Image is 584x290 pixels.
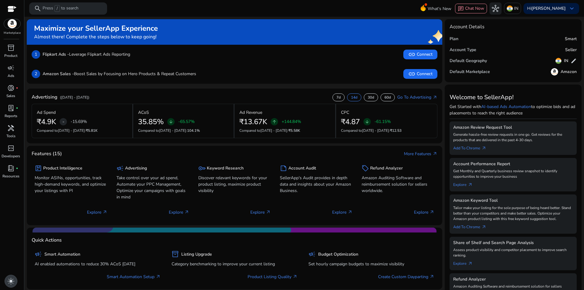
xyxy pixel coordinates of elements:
[116,175,189,200] p: Take control over your ad spend, Automate your PPC Management, Optimize your campaigns with goals...
[282,120,301,124] p: +144.84%
[250,209,271,215] p: Explore
[453,277,573,282] h5: Refund Analyzer
[507,5,513,12] img: in.svg
[568,5,575,12] span: keyboard_arrow_down
[453,258,478,267] a: Explorearrow_outward
[453,205,573,222] p: Tailor make your listing for the sole purpose of being heard better. Stand better than your compe...
[341,128,433,133] p: Compared to :
[433,95,437,100] span: arrow_outward
[318,252,358,257] h5: Budget Optimization
[564,58,568,64] h5: IN
[43,166,82,171] h5: Product Intelligence
[428,3,451,14] span: What's New
[44,252,80,257] h5: Smart Automation
[32,151,62,157] h4: Features (15)
[34,34,158,40] h4: Almost there! Complete the steps below to keep going!
[138,128,229,133] p: Compared to :
[374,120,391,124] p: -61.15%
[87,209,107,215] p: Explore
[239,128,330,133] p: Compared to :
[4,31,21,35] p: Marketplace
[365,119,370,124] span: arrow_downward
[181,252,212,257] h5: Listing Upgrade
[362,165,369,172] span: sell
[453,198,573,203] h5: Amazon Keyword Tool
[332,209,353,215] p: Explore
[565,37,577,42] h5: Smart
[2,173,19,179] p: Resources
[468,182,473,187] span: arrow_outward
[37,128,127,133] p: Compared to :
[390,128,401,133] span: ₹12.53
[4,19,20,28] img: amazon.svg
[527,6,566,11] p: Hi
[481,225,486,229] span: arrow_outward
[492,5,499,12] span: hub
[280,165,287,172] span: summarize
[32,237,62,243] h4: Quick Actions
[561,69,577,75] h5: Amazon
[107,274,161,280] a: Smart Automation Setup
[7,84,15,92] span: donut_small
[5,113,17,119] p: Reports
[260,128,287,133] span: [DATE] - [DATE]
[288,166,316,171] h5: Account Audit
[571,58,577,64] span: edit
[433,151,437,156] span: arrow_outward
[370,166,403,171] h5: Refund Analyzer
[308,250,316,258] span: campaign
[481,104,531,110] a: AI-based Ads Automation
[453,179,478,188] a: Explorearrow_outward
[468,261,473,266] span: arrow_outward
[408,70,433,78] span: Connect
[450,47,476,53] h5: Account Type
[103,210,107,215] span: arrow_outward
[156,274,161,279] span: arrow_outward
[348,210,353,215] span: arrow_outward
[125,166,147,171] h5: Advertising
[403,50,437,59] button: linkConnect
[35,250,42,258] span: campaign
[172,261,297,267] p: Category benchmarking to improve your current listing
[32,94,57,100] h4: Advertising
[187,128,200,133] span: 104.1%
[16,167,18,169] span: fiber_manual_record
[35,165,42,172] span: package
[169,209,189,215] p: Explore
[455,4,487,13] button: chatChat Now
[172,250,179,258] span: inventory_2
[7,278,15,285] span: light_mode
[408,70,415,78] span: link
[239,109,262,116] p: Ad Revenue
[341,117,360,126] h2: ₹4.87
[450,58,487,64] h5: Default Geography
[555,58,561,64] img: in.svg
[341,109,349,116] p: CPC
[450,103,577,116] p: Get Started with to optimize bids and ad placements to reach the right audience
[159,128,186,133] span: [DATE] - [DATE]
[198,175,271,194] p: Discover relevant keywords for your product listing, maximize product visibility
[308,261,434,267] p: Set hourly campaign budgets to maximize visibility
[7,124,15,132] span: handyman
[403,69,437,79] button: linkConnect
[453,162,573,167] h5: Account Performance Report
[288,128,300,133] span: ₹5.58K
[6,133,16,139] p: Tools
[207,166,244,171] h5: Keyword Research
[272,119,277,124] span: arrow_upward
[397,94,437,100] a: Go To Advertisingarrow_outward
[198,165,206,172] span: key
[60,95,89,100] p: ([DATE] - [DATE])
[34,24,158,33] h2: Maximize your SellerApp Experience
[71,120,87,124] p: -15.69%
[450,24,485,30] h4: Account Details
[368,95,374,100] p: 30d
[565,47,577,53] h5: Seller
[551,68,558,75] img: amazon.svg
[7,104,15,112] span: lab_profile
[58,128,85,133] span: [DATE] - [DATE]
[280,175,353,194] p: SellerApp's Audit provides in depth data and insights about your Amazon Business.
[453,222,491,230] a: Add To Chrome
[6,93,15,99] p: Sales
[450,69,490,75] h5: Default Marketplace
